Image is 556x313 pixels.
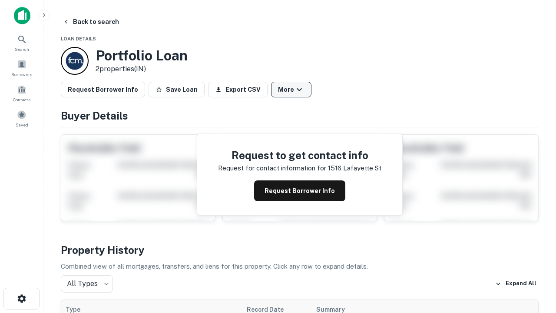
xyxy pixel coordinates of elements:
span: Search [15,46,29,53]
img: capitalize-icon.png [14,7,30,24]
a: Saved [3,107,41,130]
a: Borrowers [3,56,41,80]
button: Request Borrower Info [254,180,345,201]
span: Borrowers [11,71,32,78]
button: More [271,82,311,97]
span: Saved [16,121,28,128]
button: Back to search [59,14,122,30]
span: Contacts [13,96,30,103]
p: 1516 lafayette st [328,163,381,173]
a: Contacts [3,81,41,105]
button: Export CSV [208,82,268,97]
p: Combined view of all mortgages, transfers, and liens for this property. Click any row to expand d... [61,261,539,272]
h4: Request to get contact info [218,147,381,163]
h4: Buyer Details [61,108,539,123]
a: Search [3,31,41,54]
span: Loan Details [61,36,96,41]
h4: Property History [61,242,539,258]
p: Request for contact information for [218,163,326,173]
h3: Portfolio Loan [96,47,188,64]
button: Request Borrower Info [61,82,145,97]
iframe: Chat Widget [513,243,556,285]
div: All Types [61,275,113,293]
button: Expand All [493,277,539,290]
p: 2 properties (IN) [96,64,188,74]
button: Save Loan [149,82,205,97]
